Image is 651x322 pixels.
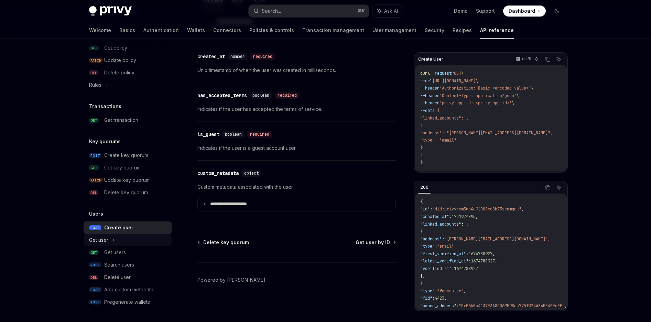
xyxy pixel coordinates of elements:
[84,259,172,271] a: POSTSearch users
[275,92,300,99] div: required
[302,22,364,39] a: Transaction management
[89,137,121,146] h5: Key quorums
[464,288,466,294] span: ,
[89,153,101,158] span: POST
[420,160,425,165] span: }'
[420,295,432,301] span: "fid"
[247,131,272,138] div: required
[197,66,396,74] p: Unix timestamp of when the user was created in milliseconds.
[420,221,461,227] span: "linked_accounts"
[84,186,172,199] a: DELDelete key quorum
[89,102,121,111] h5: Transactions
[89,287,101,292] span: POST
[420,281,423,286] span: {
[187,22,205,39] a: Wallets
[420,108,435,113] span: --data
[420,214,449,219] span: "created_at"
[521,206,524,212] span: ,
[543,55,552,64] button: Copy the contents from the code block
[420,303,456,309] span: "owner_address"
[198,239,249,246] a: Delete key quorum
[420,273,425,279] span: },
[84,296,172,308] a: POSTPregenerate wallets
[420,115,468,121] span: "linked_accounts": [
[543,183,552,192] button: Copy the contents from the code block
[384,8,398,14] span: Ask AI
[104,69,134,77] div: Delete policy
[197,53,225,60] div: created_at
[249,5,369,17] button: Search...⌘K
[84,66,172,79] a: DELDelete policy
[420,85,440,91] span: --header
[249,22,294,39] a: Policies & controls
[461,71,464,76] span: \
[435,243,437,249] span: :
[104,248,126,257] div: Get users
[459,303,565,309] span: "0xE6bFb4137F3A8C069F98cc775f324A84FE45FdFF"
[197,183,396,191] p: Custom metadata associated with the user.
[358,8,365,14] span: ⌘ K
[440,93,517,98] span: 'Content-Type: application/json'
[197,277,265,283] a: Powered by [PERSON_NAME]
[89,275,98,280] span: DEL
[495,258,497,264] span: ,
[89,225,101,230] span: POST
[197,170,239,177] div: custom_metadata
[84,246,172,259] a: GETGet users
[430,206,432,212] span: :
[454,8,468,14] a: Demo
[420,199,423,205] span: {
[420,243,435,249] span: "type"
[420,100,440,106] span: --header
[225,132,242,137] span: boolean
[432,206,521,212] span: "did:privy:cm3np4u9j001rc8b73seqmqqk"
[420,145,423,150] span: }
[213,22,241,39] a: Connectors
[119,22,135,39] a: Basics
[454,266,478,271] span: 1674788927
[89,250,99,255] span: GET
[420,153,423,158] span: ]
[554,55,563,64] button: Ask AI
[84,221,172,234] a: POSTCreate user
[84,283,172,296] a: POSTAdd custom metadata
[89,300,101,305] span: POST
[356,239,395,246] a: Get user by ID
[104,116,138,124] div: Get transaction
[476,78,478,84] span: \
[420,130,553,136] span: "address": "[PERSON_NAME][EMAIL_ADDRESS][DOMAIN_NAME]",
[420,236,442,242] span: "address"
[466,251,468,257] span: :
[435,295,444,301] span: 4423
[84,54,172,66] a: PATCHUpdate policy
[531,85,533,91] span: \
[420,71,430,76] span: curl
[454,243,456,249] span: ,
[104,176,150,184] div: Update key quorum
[476,214,478,219] span: ,
[89,58,103,63] span: PATCH
[554,183,563,192] button: Ask AI
[197,105,396,113] p: Indicates if the user has accepted the terms of service.
[197,144,396,152] p: Indicates if the user is a guest account user.
[476,8,495,14] a: Support
[372,22,416,39] a: User management
[252,93,269,98] span: boolean
[89,190,98,195] span: DEL
[440,100,512,106] span: 'privy-app-id: <privy-app-id>'
[503,6,546,17] a: Dashboard
[435,288,437,294] span: :
[432,78,476,84] span: [URL][DOMAIN_NAME]
[89,22,111,39] a: Welcome
[197,131,219,138] div: is_guest
[89,70,98,75] span: DEL
[435,108,440,113] span: '{
[420,123,423,128] span: {
[509,8,535,14] span: Dashboard
[89,236,108,244] div: Get user
[104,164,141,172] div: Get key quorum
[551,6,562,17] button: Toggle dark mode
[420,266,452,271] span: "verified_at"
[492,251,495,257] span: ,
[89,178,103,183] span: PATCH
